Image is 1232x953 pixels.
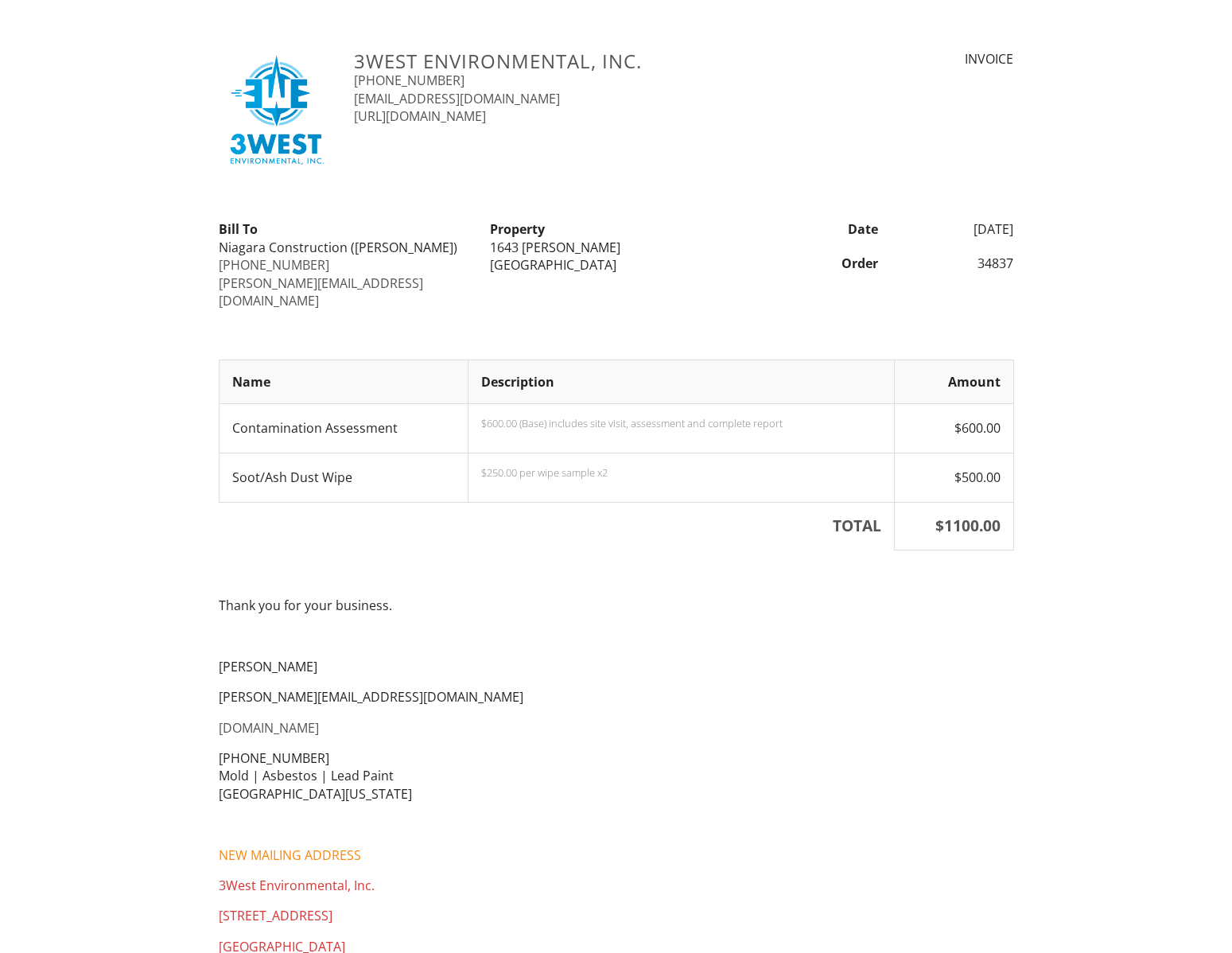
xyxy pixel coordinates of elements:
[752,255,888,272] div: Order
[219,846,361,864] span: NEW MAILING ADDRESS
[219,360,468,403] th: Name
[894,502,1013,550] th: $1100.00
[219,502,894,550] th: TOTAL
[219,256,329,274] a: [PHONE_NUMBER]
[468,360,894,403] th: Description
[232,419,398,437] span: Contamination Assessment
[219,220,258,238] strong: Bill To
[829,50,1013,68] div: INVOICE
[219,50,336,167] img: 3WE_logo_-_Copy.png
[219,597,1014,614] p: Thank you for your business.
[219,877,375,894] span: 3West Environmental, Inc.
[894,404,1013,453] td: $600.00
[894,360,1013,403] th: Amount
[232,469,352,486] span: Soot/Ash Dust Wipe
[219,719,319,737] a: [DOMAIN_NAME]
[354,107,486,125] a: [URL][DOMAIN_NAME]
[219,688,1014,706] p: [PERSON_NAME][EMAIL_ADDRESS][DOMAIN_NAME]
[752,220,888,238] div: Date
[354,50,810,72] h3: 3West Environmental, Inc.
[354,72,464,89] a: [PHONE_NUMBER]
[481,466,881,479] div: $250.00 per wipe sample x2
[894,453,1013,502] td: $500.00
[888,220,1024,238] div: [DATE]
[481,417,881,430] div: $600.00 (Base) includes site visit, assessment and complete report
[490,239,742,256] div: 1643 [PERSON_NAME]
[490,220,545,238] strong: Property
[219,907,332,924] span: [STREET_ADDRESS]
[219,239,471,256] div: Niagara Construction ([PERSON_NAME])
[219,749,1014,803] p: [PHONE_NUMBER] Mold | Asbestos | Lead Paint [GEOGRAPHIC_DATA][US_STATE]
[219,274,423,309] a: [PERSON_NAME][EMAIL_ADDRESS][DOMAIN_NAME]
[490,256,742,274] div: [GEOGRAPHIC_DATA]
[888,255,1024,272] div: 34837
[354,90,560,107] a: [EMAIL_ADDRESS][DOMAIN_NAME]
[219,658,1014,675] p: [PERSON_NAME]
